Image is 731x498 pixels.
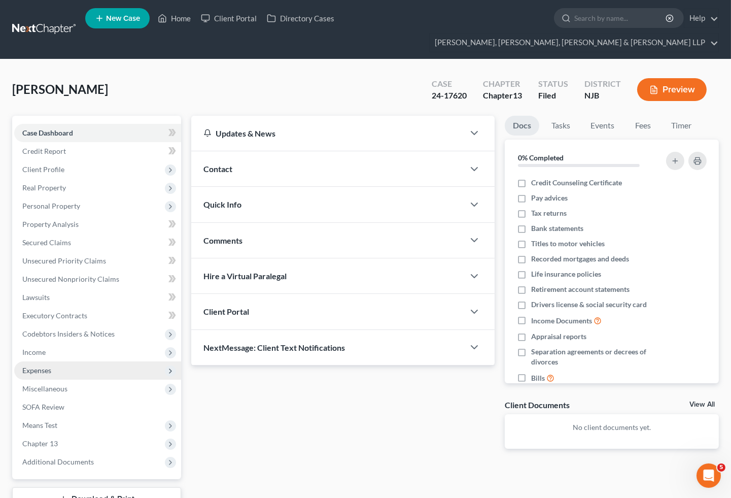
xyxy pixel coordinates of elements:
[22,293,50,302] span: Lawsuits
[22,311,87,320] span: Executory Contracts
[14,398,181,416] a: SOFA Review
[543,116,578,136] a: Tasks
[697,463,721,488] iframe: Intercom live chat
[531,239,605,249] span: Titles to motor vehicles
[14,215,181,234] a: Property Analysis
[14,270,181,288] a: Unsecured Nonpriority Claims
[513,90,522,100] span: 13
[22,238,71,247] span: Secured Claims
[531,178,622,188] span: Credit Counseling Certificate
[584,90,621,102] div: NJB
[22,165,64,174] span: Client Profile
[203,128,452,139] div: Updates & News
[626,116,659,136] a: Fees
[262,9,339,27] a: Directory Cases
[518,153,564,162] strong: 0% Completed
[574,9,667,27] input: Search by name...
[203,343,345,352] span: NextMessage: Client Text Notifications
[717,463,725,472] span: 5
[14,124,181,142] a: Case Dashboard
[22,403,64,411] span: SOFA Review
[432,78,467,90] div: Case
[14,288,181,307] a: Lawsuits
[584,78,621,90] div: District
[538,90,568,102] div: Filed
[531,373,545,383] span: Bills
[483,90,522,102] div: Chapter
[22,220,79,228] span: Property Analysis
[531,208,567,218] span: Tax returns
[203,200,241,209] span: Quick Info
[22,457,94,466] span: Additional Documents
[531,331,586,342] span: Appraisal reports
[531,284,630,294] span: Retirement account statements
[531,347,656,367] span: Separation agreements or decrees of divorces
[22,366,51,375] span: Expenses
[22,329,115,338] span: Codebtors Insiders & Notices
[531,269,601,279] span: Life insurance policies
[153,9,196,27] a: Home
[432,90,467,102] div: 24-17620
[22,348,46,356] span: Income
[22,128,73,137] span: Case Dashboard
[430,34,718,52] a: [PERSON_NAME], [PERSON_NAME], [PERSON_NAME] & [PERSON_NAME] LLP
[538,78,568,90] div: Status
[582,116,622,136] a: Events
[689,401,715,408] a: View All
[22,439,58,448] span: Chapter 13
[22,275,119,283] span: Unsecured Nonpriority Claims
[14,307,181,325] a: Executory Contracts
[196,9,262,27] a: Client Portal
[531,223,583,234] span: Bank statements
[663,116,700,136] a: Timer
[106,15,140,22] span: New Case
[203,307,249,316] span: Client Portal
[22,183,66,192] span: Real Property
[531,316,592,326] span: Income Documents
[531,300,647,310] span: Drivers license & social security card
[513,422,711,433] p: No client documents yet.
[203,164,232,174] span: Contact
[637,78,707,101] button: Preview
[203,236,242,245] span: Comments
[14,252,181,270] a: Unsecured Priority Claims
[22,421,57,429] span: Means Test
[22,256,106,265] span: Unsecured Priority Claims
[22,202,80,210] span: Personal Property
[684,9,718,27] a: Help
[531,254,629,264] span: Recorded mortgages and deeds
[22,384,67,393] span: Miscellaneous
[14,142,181,160] a: Credit Report
[483,78,522,90] div: Chapter
[12,82,108,96] span: [PERSON_NAME]
[505,116,539,136] a: Docs
[505,400,570,410] div: Client Documents
[22,147,66,155] span: Credit Report
[14,234,181,252] a: Secured Claims
[203,271,287,281] span: Hire a Virtual Paralegal
[531,193,568,203] span: Pay advices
